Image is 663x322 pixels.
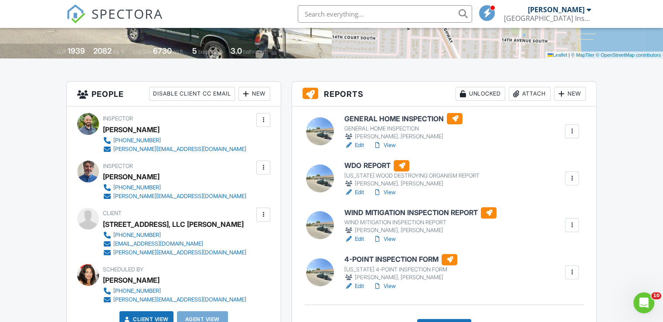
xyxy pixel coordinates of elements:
div: [PHONE_NUMBER] [113,184,161,191]
span: bathrooms [243,48,268,55]
a: View [373,282,395,291]
span: bedrooms [198,48,222,55]
div: [PERSON_NAME] [103,123,160,136]
a: WIND MITIGATION INSPECTION REPORT WIND MITIGATION INSPECTION REPORT [PERSON_NAME], [PERSON_NAME] [344,207,496,235]
h3: Reports [292,82,596,106]
a: View [373,235,395,243]
div: [US_STATE] WOOD DESTROYING ORGANISM REPORT [344,172,479,179]
h3: People [67,82,281,106]
div: New [238,87,270,101]
div: [PHONE_NUMBER] [113,137,161,144]
input: Search everything... [298,5,472,23]
div: 6730 [153,46,172,55]
a: GENERAL HOME INSPECTION GENERAL HOME INSPECTION [PERSON_NAME], [PERSON_NAME] [344,113,462,141]
span: SPECTORA [92,4,163,23]
a: [PHONE_NUMBER] [103,287,246,295]
span: Inspector [103,163,133,169]
a: Edit [344,282,364,291]
span: Scheduled By [103,266,143,273]
div: [PERSON_NAME] [103,170,160,183]
a: Leaflet [547,52,567,58]
a: Edit [344,141,364,150]
iframe: Intercom live chat [633,292,654,313]
span: 10 [651,292,661,299]
a: © OpenStreetMap contributors [596,52,661,58]
div: GENERAL HOME INSPECTION [344,125,462,132]
img: The Best Home Inspection Software - Spectora [66,4,85,24]
a: View [373,141,395,150]
div: [STREET_ADDRESS], LLC [PERSON_NAME] [103,218,244,231]
span: Inspector [103,115,133,122]
a: [EMAIL_ADDRESS][DOMAIN_NAME] [103,240,246,248]
div: 2082 [93,46,112,55]
div: Disable Client CC Email [149,87,235,101]
div: [PERSON_NAME], [PERSON_NAME] [344,273,457,282]
a: Edit [344,188,364,197]
div: [PERSON_NAME], [PERSON_NAME] [344,226,496,235]
span: sq. ft. [113,48,125,55]
div: [PERSON_NAME][EMAIL_ADDRESS][DOMAIN_NAME] [113,146,246,153]
a: [PHONE_NUMBER] [103,231,246,240]
span: sq.ft. [173,48,184,55]
a: [PERSON_NAME][EMAIL_ADDRESS][DOMAIN_NAME] [103,145,246,154]
div: [PERSON_NAME][EMAIL_ADDRESS][DOMAIN_NAME] [113,296,246,303]
span: Lot Size [133,48,152,55]
div: [PERSON_NAME] [528,5,585,14]
a: View [373,188,395,197]
div: [EMAIL_ADDRESS][DOMAIN_NAME] [113,240,203,247]
span: Client [103,210,122,216]
div: [PERSON_NAME] [103,274,160,287]
h6: WIND MITIGATION INSPECTION REPORT [344,207,496,219]
div: 5 [192,46,197,55]
a: SPECTORA [66,12,163,30]
div: [PERSON_NAME], [PERSON_NAME] [344,179,479,188]
div: WIND MITIGATION INSPECTION REPORT [344,219,496,226]
a: [PERSON_NAME][EMAIL_ADDRESS][DOMAIN_NAME] [103,192,246,201]
div: [PHONE_NUMBER] [113,232,161,239]
a: [PHONE_NUMBER] [103,136,246,145]
a: 4-POINT INSPECTION FORM [US_STATE] 4-POINT INSPECTION FORM [PERSON_NAME], [PERSON_NAME] [344,254,457,282]
h6: 4-POINT INSPECTION FORM [344,254,457,265]
div: Unlocked [456,87,505,101]
div: [PERSON_NAME], [PERSON_NAME] [344,132,462,141]
a: Edit [344,235,364,243]
div: 3.0 [231,46,242,55]
div: [PHONE_NUMBER] [113,288,161,295]
span: Built [57,48,66,55]
div: Attach [509,87,551,101]
a: [PERSON_NAME][EMAIL_ADDRESS][DOMAIN_NAME] [103,248,246,257]
a: WDO REPORT [US_STATE] WOOD DESTROYING ORGANISM REPORT [PERSON_NAME], [PERSON_NAME] [344,160,479,188]
div: New [554,87,586,101]
div: [PERSON_NAME][EMAIL_ADDRESS][DOMAIN_NAME] [113,249,246,256]
span: | [568,52,570,58]
h6: WDO REPORT [344,160,479,171]
a: © MapTiler [571,52,595,58]
div: [US_STATE] 4-POINT INSPECTION FORM [344,266,457,273]
h6: GENERAL HOME INSPECTION [344,113,462,124]
a: [PHONE_NUMBER] [103,183,246,192]
div: 1939 [68,46,85,55]
div: [PERSON_NAME][EMAIL_ADDRESS][DOMAIN_NAME] [113,193,246,200]
div: 5th Avenue Building Inspections, Inc. [504,14,591,23]
a: [PERSON_NAME][EMAIL_ADDRESS][DOMAIN_NAME] [103,295,246,304]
